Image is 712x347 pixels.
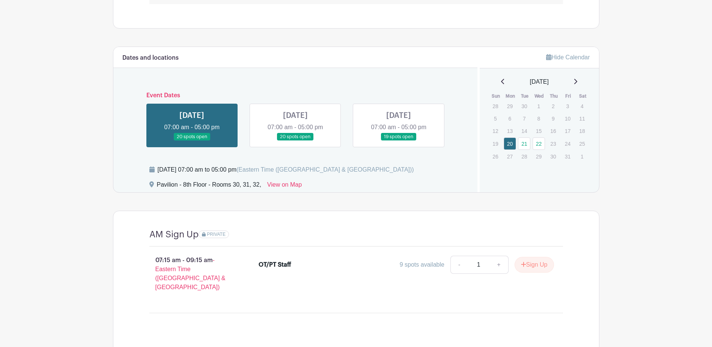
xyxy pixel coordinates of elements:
p: 18 [576,125,588,137]
p: 26 [489,151,501,162]
p: 19 [489,138,501,149]
div: OT/PT Staff [259,260,291,269]
a: Hide Calendar [546,54,590,60]
div: 9 spots available [400,260,444,269]
h6: Dates and locations [122,54,179,62]
p: 29 [504,100,516,112]
p: 10 [561,113,574,124]
a: 21 [518,137,530,150]
p: 14 [518,125,530,137]
p: 25 [576,138,588,149]
p: 30 [547,151,559,162]
p: 16 [547,125,559,137]
p: 13 [504,125,516,137]
p: 07:15 am - 09:15 am [137,253,247,295]
p: 23 [547,138,559,149]
span: PRIVATE [207,232,226,237]
h4: AM Sign Up [149,229,199,240]
p: 6 [504,113,516,124]
a: - [450,256,468,274]
p: 17 [561,125,574,137]
th: Mon [503,92,518,100]
p: 29 [533,151,545,162]
p: 1 [533,100,545,112]
a: 20 [504,137,516,150]
span: [DATE] [530,77,549,86]
th: Tue [518,92,532,100]
button: Sign Up [515,257,554,273]
p: 28 [518,151,530,162]
p: 11 [576,113,588,124]
p: 5 [489,113,501,124]
p: 31 [561,151,574,162]
div: Pavilion - 8th Floor - Rooms 30, 31, 32, [157,180,261,192]
p: 24 [561,138,574,149]
p: 12 [489,125,501,137]
p: 15 [533,125,545,137]
p: 9 [547,113,559,124]
th: Sat [575,92,590,100]
h6: Event Dates [140,92,451,99]
p: 27 [504,151,516,162]
p: 4 [576,100,588,112]
a: 22 [533,137,545,150]
a: View on Map [267,180,302,192]
th: Wed [532,92,547,100]
p: 1 [576,151,588,162]
p: 7 [518,113,530,124]
th: Sun [489,92,503,100]
th: Thu [546,92,561,100]
p: 8 [533,113,545,124]
span: - Eastern Time ([GEOGRAPHIC_DATA] & [GEOGRAPHIC_DATA]) [155,257,226,290]
span: (Eastern Time ([GEOGRAPHIC_DATA] & [GEOGRAPHIC_DATA])) [236,166,414,173]
p: 30 [518,100,530,112]
p: 2 [547,100,559,112]
p: 3 [561,100,574,112]
div: [DATE] 07:00 am to 05:00 pm [158,165,414,174]
p: 28 [489,100,501,112]
th: Fri [561,92,576,100]
a: + [489,256,508,274]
